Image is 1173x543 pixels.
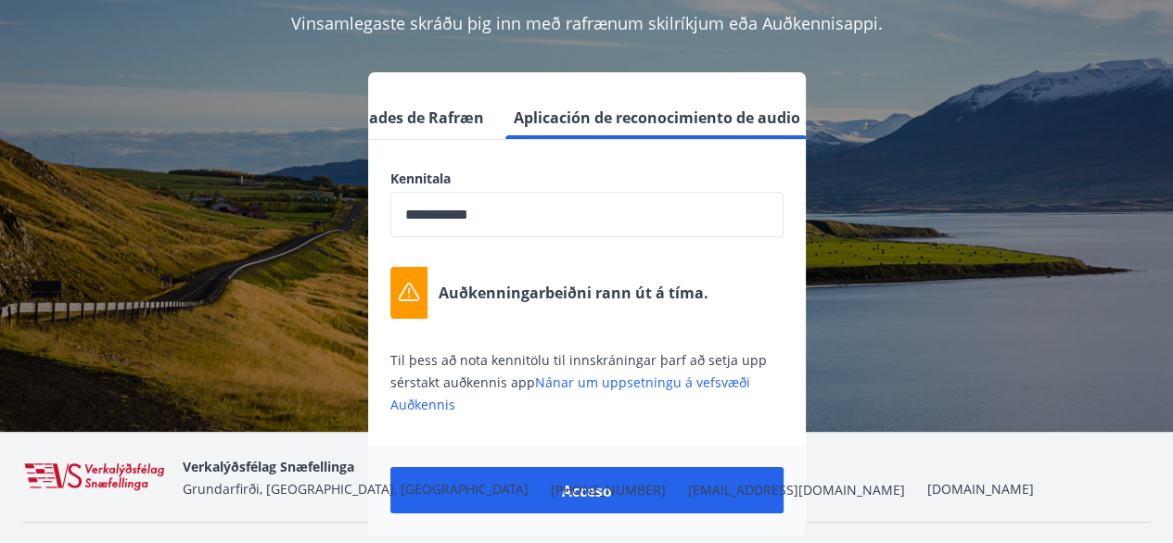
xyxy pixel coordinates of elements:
[183,458,354,475] font: Verkalýðsfélag Snæfellinga
[22,461,168,493] img: WvRpJk2u6KDFA1HvFrCJUzbr97ECa5dHUCvez65j.png
[390,351,767,391] font: Til þess að nota kennitölu til innskráningar þarf að setja upp sérstakt auðkennis app
[390,373,750,413] a: Nánar um uppsetningu á vefsvæði Auðkennis
[316,107,484,128] font: Habilidades de Rafræn
[688,481,905,499] font: [EMAIL_ADDRESS][DOMAIN_NAME]
[291,12,883,34] font: Vinsamlegaste skráðu þig inn með rafrænum skilríkjum eða Auðkennisappi.
[439,283,708,303] font: Auðkenningarbeiðni rann út á tíma.
[390,170,451,187] font: Kennitala
[927,480,1034,498] a: [DOMAIN_NAME]
[514,107,800,128] font: Aplicación de reconocimiento de audio
[551,481,666,499] font: [PHONE_NUMBER]
[183,480,529,498] font: Grundarfirði, [GEOGRAPHIC_DATA], [GEOGRAPHIC_DATA]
